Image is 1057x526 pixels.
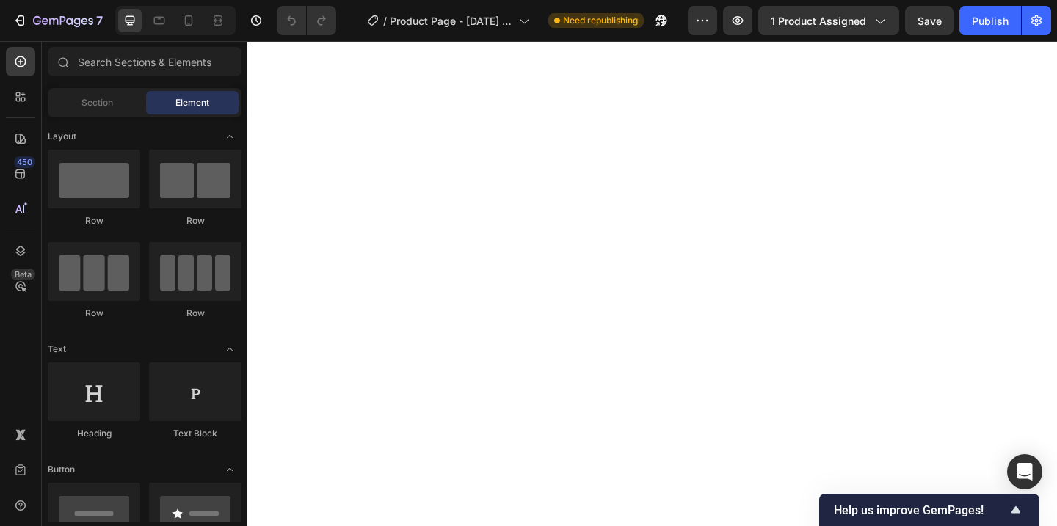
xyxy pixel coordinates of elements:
[96,12,103,29] p: 7
[48,463,75,476] span: Button
[771,13,866,29] span: 1 product assigned
[48,47,241,76] input: Search Sections & Elements
[834,503,1007,517] span: Help us improve GemPages!
[14,156,35,168] div: 450
[218,337,241,361] span: Toggle open
[834,501,1025,519] button: Show survey - Help us improve GemPages!
[48,214,140,227] div: Row
[149,427,241,440] div: Text Block
[390,13,513,29] span: Product Page - [DATE] 18:25:50
[81,96,113,109] span: Section
[383,13,387,29] span: /
[11,269,35,280] div: Beta
[48,343,66,356] span: Text
[972,13,1009,29] div: Publish
[218,458,241,481] span: Toggle open
[6,6,109,35] button: 7
[918,15,942,27] span: Save
[1007,454,1042,489] div: Open Intercom Messenger
[905,6,954,35] button: Save
[247,41,1057,526] iframe: Design area
[959,6,1021,35] button: Publish
[48,130,76,143] span: Layout
[149,214,241,227] div: Row
[175,96,209,109] span: Element
[48,427,140,440] div: Heading
[218,125,241,148] span: Toggle open
[277,6,336,35] div: Undo/Redo
[758,6,899,35] button: 1 product assigned
[48,307,140,320] div: Row
[149,307,241,320] div: Row
[563,14,638,27] span: Need republishing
